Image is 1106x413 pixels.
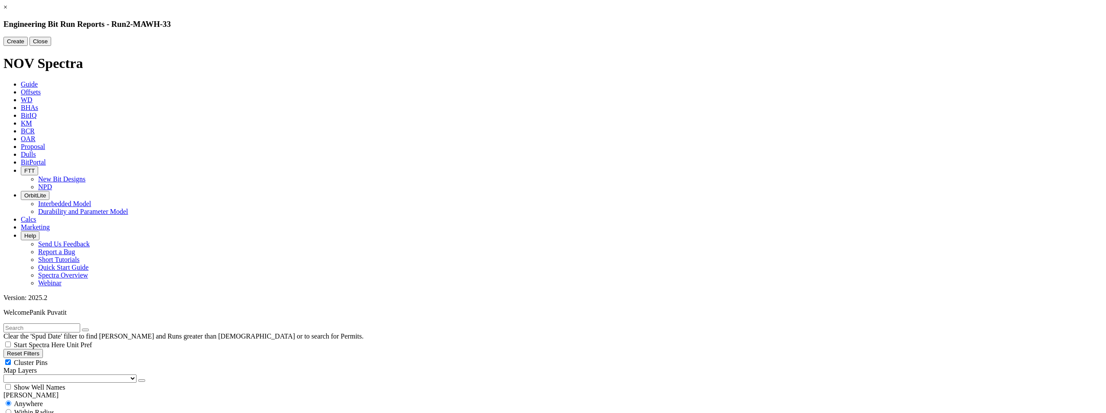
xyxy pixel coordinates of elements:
[3,367,37,374] span: Map Layers
[38,200,91,207] a: Interbedded Model
[29,309,67,316] span: Panik Puvatit
[24,168,35,174] span: FTT
[21,216,36,223] span: Calcs
[38,264,88,271] a: Quick Start Guide
[38,256,80,263] a: Short Tutorials
[21,143,45,150] span: Proposal
[38,183,52,190] a: NPD
[21,112,36,119] span: BitIQ
[21,127,35,135] span: BCR
[3,37,28,46] button: Create
[38,175,85,183] a: New Bit Designs
[29,37,51,46] button: Close
[3,309,1103,316] p: Welcome
[38,208,128,215] a: Durability and Parameter Model
[3,332,364,340] span: Clear the 'Spud Date' filter to find [PERSON_NAME] and Runs greater than [DEMOGRAPHIC_DATA] or to...
[3,55,1103,71] h1: NOV Spectra
[21,135,36,142] span: OAR
[21,104,38,111] span: BHAs
[21,151,36,158] span: Dulls
[14,359,48,366] span: Cluster Pins
[66,341,92,348] span: Unit Pref
[21,223,50,231] span: Marketing
[21,88,41,96] span: Offsets
[21,158,46,166] span: BitPortal
[24,192,46,199] span: OrbitLite
[38,240,90,248] a: Send Us Feedback
[133,19,171,29] span: MAWH-33
[24,232,36,239] span: Help
[38,279,62,287] a: Webinar
[21,96,33,103] span: WD
[126,19,130,29] span: 2
[3,19,1103,29] h3: Engineering Bit Run Reports - Run -
[3,3,7,11] a: ×
[14,341,65,348] span: Start Spectra Here
[3,323,80,332] input: Search
[3,294,1103,302] div: Version: 2025.2
[14,384,65,391] span: Show Well Names
[3,349,43,358] button: Reset Filters
[3,391,1103,399] div: [PERSON_NAME]
[21,119,32,127] span: KM
[38,248,75,255] a: Report a Bug
[38,271,88,279] a: Spectra Overview
[21,81,38,88] span: Guide
[14,400,43,407] span: Anywhere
